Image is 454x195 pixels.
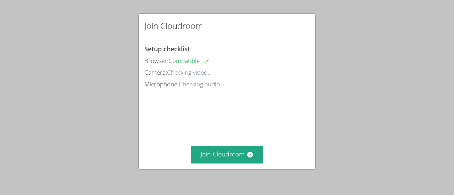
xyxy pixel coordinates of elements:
h2: Join Cloudroom [144,19,203,32]
span: Compatible [168,57,210,65]
span: Browser: [144,57,168,65]
span: Microphone: [144,80,179,88]
span: Checking video... [167,68,212,76]
span: Camera: [144,68,167,76]
button: Join Cloudroom [191,146,264,163]
span: Setup checklist [144,45,190,53]
span: Checking audio... [179,80,224,88]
